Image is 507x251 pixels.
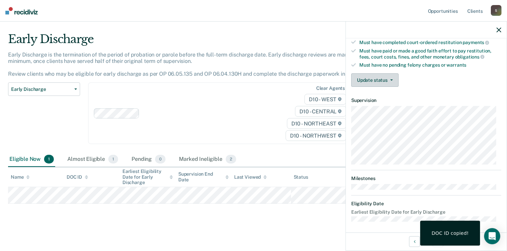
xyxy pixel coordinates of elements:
div: Status [294,174,308,180]
dt: Milestones [351,176,501,181]
div: Marked Ineligible [178,152,238,167]
dt: Earliest Eligibility Date for Early Discharge [351,209,501,215]
div: Must have completed court-ordered restitution [359,39,501,45]
div: Early Discharge [8,32,388,51]
div: Name [11,174,30,180]
span: D10 - NORTHWEST [286,130,346,141]
span: obligations [455,54,484,60]
dt: Supervision [351,98,501,103]
div: Supervision End Date [178,171,229,183]
dt: Eligibility Date [351,201,501,207]
div: DOC ID copied! [432,230,469,236]
button: Previous Opportunity [409,236,420,247]
span: 1 [108,155,118,164]
div: Must have no pending felony charges or [359,62,501,68]
div: DOC ID [67,174,88,180]
div: Last Viewed [234,174,267,180]
span: warrants [447,62,467,68]
p: Early Discharge is the termination of the period of probation or parole before the full-term disc... [8,51,370,77]
div: Must have paid or made a good faith effort to pay restitution, fees, court costs, fines, and othe... [359,48,501,60]
span: 2 [226,155,236,164]
span: Early Discharge [11,86,72,92]
div: Earliest Eligibility Date for Early Discharge [122,169,173,185]
div: Open Intercom Messenger [484,228,500,244]
div: Almost Eligible [66,152,119,167]
span: 1 [44,155,54,164]
img: Recidiviz [5,7,38,14]
div: Pending [130,152,167,167]
span: payments [463,40,490,45]
div: 2 / 2 [346,232,507,250]
span: D10 - NORTHEAST [287,118,346,129]
div: Eligible Now [8,152,55,167]
button: Update status [351,73,399,87]
span: D10 - WEST [304,94,346,105]
span: D10 - CENTRAL [295,106,346,117]
div: Clear agents [316,85,345,91]
div: S [491,5,502,16]
span: 0 [155,155,166,164]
